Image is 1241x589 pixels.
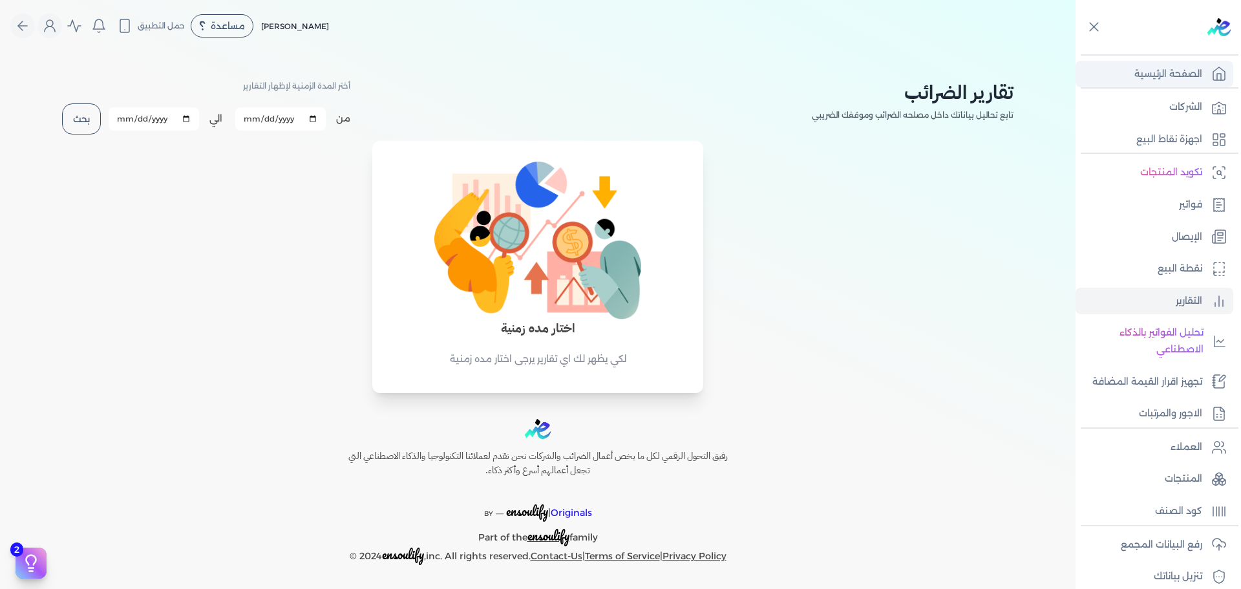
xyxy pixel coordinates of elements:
[812,78,1013,107] h2: تقارير الضرائب
[525,419,551,439] img: logo
[114,15,188,37] button: حمل التطبيق
[1076,61,1233,88] a: الصفحة الرئيسية
[663,550,727,562] a: Privacy Policy
[62,103,101,134] button: بحث
[1169,99,1202,116] p: الشركات
[1121,537,1202,553] p: رفع البيانات المجمع
[1076,159,1233,186] a: تكويد المنتجات
[191,14,253,37] div: مساعدة
[397,351,679,368] p: لكي يظهر لك اي تقارير يرجى اختار مده زمنية
[1076,288,1233,315] a: التقارير
[812,107,1013,123] p: تابع تحاليل بياناتك داخل مصلحه الضرائب وموقفك الضريبي
[1076,255,1233,283] a: نقطة البيع
[1076,498,1233,525] a: كود الصنف
[551,507,592,519] span: Originals
[1134,66,1202,83] p: الصفحة الرئيسية
[1172,229,1202,246] p: الإيصال
[1076,319,1233,363] a: تحليل الفواتير بالذكاء الاصطناعي
[1076,191,1233,219] a: فواتير
[1140,164,1202,181] p: تكويد المنتجات
[138,20,185,32] span: حمل التطبيق
[243,78,350,94] p: أختر المدة الزمنية لإظهار التقارير
[506,501,548,521] span: ensoulify
[1076,531,1233,559] a: رفع البيانات المجمع
[382,544,424,564] span: ensoulify
[397,319,679,338] h4: اختار مده زمنية
[1076,94,1233,121] a: الشركات
[336,112,350,125] label: من
[211,21,245,30] span: مساعدة
[1076,126,1233,153] a: اجهزة نقاط البيع
[1092,374,1202,391] p: تجهيز اقرار القيمة المضافة
[531,550,582,562] a: Contact-Us
[209,112,222,125] label: الي
[1176,293,1202,310] p: التقارير
[1165,471,1202,487] p: المنتجات
[1076,400,1233,427] a: الاجور والمرتبات
[321,522,755,546] p: Part of the family
[484,509,493,518] span: BY
[1139,405,1202,422] p: الاجور والمرتبات
[1076,224,1233,251] a: الإيصال
[585,550,660,562] a: Terms of Service
[1179,197,1202,213] p: فواتير
[527,531,569,543] a: ensoulify
[434,162,641,319] img: Dynamic Image
[321,487,755,522] p: |
[10,542,23,557] span: 2
[1155,503,1202,520] p: كود الصنف
[1158,261,1202,277] p: نقطة البيع
[1136,131,1202,148] p: اجهزة نقاط البيع
[1082,325,1204,358] p: تحليل الفواتير بالذكاء الاصطناعي
[321,546,755,565] p: © 2024 ,inc. All rights reserved. | |
[1076,466,1233,493] a: المنتجات
[496,506,504,515] sup: __
[321,449,755,477] h6: رفيق التحول الرقمي لكل ما يخص أعمال الضرائب والشركات نحن نقدم لعملائنا التكنولوجيا والذكاء الاصطن...
[1076,369,1233,396] a: تجهيز اقرار القيمة المضافة
[1076,434,1233,461] a: العملاء
[527,526,569,546] span: ensoulify
[261,21,329,31] span: [PERSON_NAME]
[16,548,47,579] button: 2
[1171,439,1202,456] p: العملاء
[1154,568,1202,585] p: تنزيل بياناتك
[1207,18,1231,36] img: logo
